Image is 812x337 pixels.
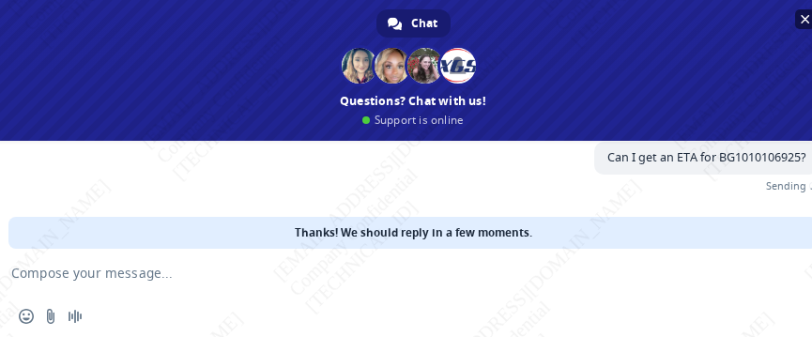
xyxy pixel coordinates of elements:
[11,249,770,296] textarea: Compose your message...
[607,149,805,165] span: Can I get an ETA for BG1010106925?
[295,217,532,249] span: Thanks! We should reply in a few moments.
[766,179,806,192] span: Sending
[411,9,437,38] span: Chat
[43,309,58,324] span: Send a file
[376,9,451,38] a: Chat
[68,309,83,324] span: Audio message
[19,309,34,324] span: Insert an emoji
